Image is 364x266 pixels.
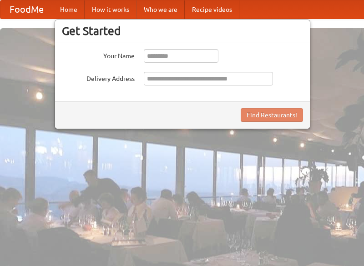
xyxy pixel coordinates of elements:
label: Your Name [62,49,135,60]
a: Recipe videos [185,0,239,19]
a: Who we are [136,0,185,19]
a: Home [53,0,85,19]
a: How it works [85,0,136,19]
h3: Get Started [62,24,303,38]
button: Find Restaurants! [241,108,303,122]
a: FoodMe [0,0,53,19]
label: Delivery Address [62,72,135,83]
